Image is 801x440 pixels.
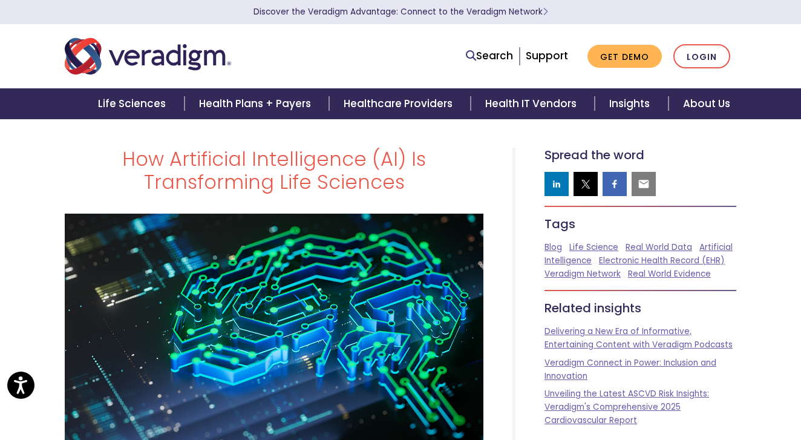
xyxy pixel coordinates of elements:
a: Support [526,48,568,63]
a: Veradigm Connect in Power: Inclusion and Innovation [544,357,716,382]
img: email sharing button [638,178,650,190]
span: Learn More [543,6,548,18]
h1: How Artificial Intelligence (AI) Is Transforming Life Sciences [65,148,483,194]
img: Veradigm logo [65,36,231,76]
h5: Tags [544,217,736,231]
a: Get Demo [587,45,662,68]
img: linkedin sharing button [551,178,563,190]
a: Real World Evidence [628,268,711,280]
h5: Spread the word [544,148,736,162]
a: Life Sciences [83,88,184,119]
a: Artificial Intelligence [544,241,733,266]
a: Real World Data [626,241,692,253]
a: Electronic Health Record (EHR) [599,255,725,266]
a: Login [673,44,730,69]
h5: Related insights [544,301,736,315]
a: About Us [669,88,745,119]
a: Search [466,48,513,64]
img: twitter sharing button [580,178,592,190]
a: Blog [544,241,562,253]
a: Delivering a New Era of Informative, Entertaining Content with Veradigm Podcasts [544,326,733,350]
a: Discover the Veradigm Advantage: Connect to the Veradigm NetworkLearn More [253,6,548,18]
a: Health Plans + Payers [185,88,329,119]
a: Life Science [569,241,618,253]
a: Healthcare Providers [329,88,471,119]
img: facebook sharing button [609,178,621,190]
a: Veradigm Network [544,268,621,280]
a: Health IT Vendors [471,88,595,119]
a: Unveiling the Latest ASCVD Risk Insights: Veradigm's Comprehensive 2025 Cardiovascular Report [544,388,709,426]
a: Insights [595,88,668,119]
